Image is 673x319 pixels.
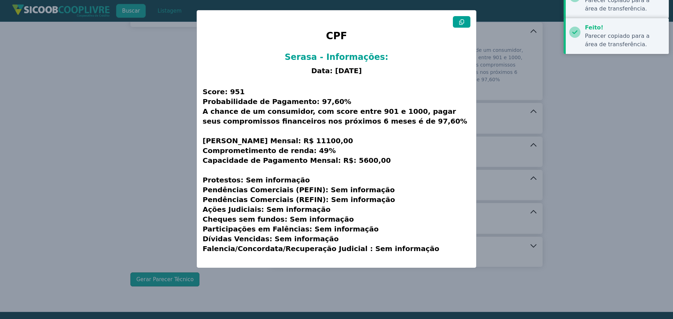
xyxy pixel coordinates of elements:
div: Feito! [585,23,664,32]
h2: Serasa - Informações: [203,51,470,63]
h1: CPF [203,28,470,48]
h3: Score: 951 Probabilidade de Pagamento: 97,60% A chance de um consumidor, com score entre 901 e 10... [203,78,470,262]
h3: Data: [DATE] [203,66,470,76]
div: Parecer copiado para a área de transferência. [585,32,664,49]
